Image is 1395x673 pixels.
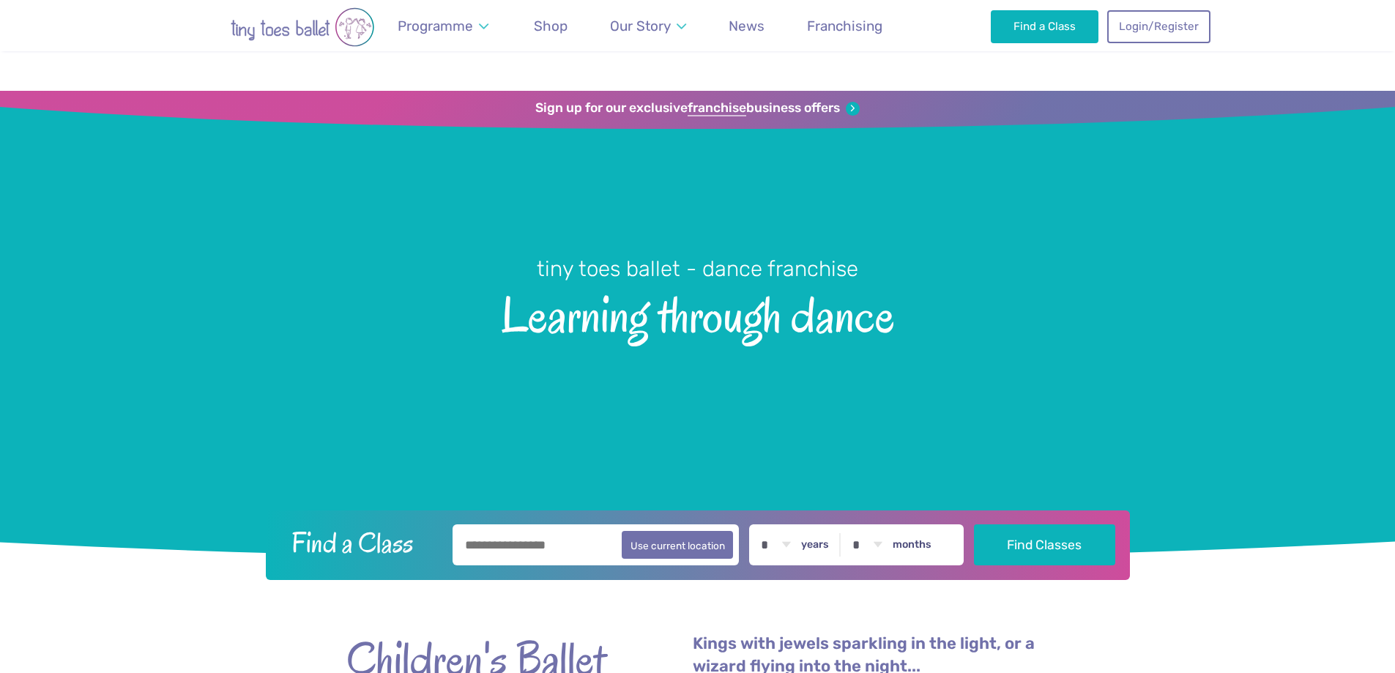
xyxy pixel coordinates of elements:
img: tiny toes ballet [185,7,420,47]
span: Programme [398,18,473,34]
label: months [893,538,931,551]
a: Find a Class [991,10,1098,42]
span: Our Story [610,18,671,34]
span: Learning through dance [26,283,1369,343]
a: Franchising [800,9,890,43]
button: Find Classes [974,524,1115,565]
span: Franchising [807,18,882,34]
a: Programme [391,9,496,43]
strong: franchise [688,100,746,116]
button: Use current location [622,531,734,559]
span: News [729,18,765,34]
h2: Find a Class [280,524,442,561]
a: Shop [527,9,575,43]
small: tiny toes ballet - dance franchise [537,256,858,281]
a: Our Story [603,9,693,43]
a: News [722,9,772,43]
span: Shop [534,18,568,34]
a: Login/Register [1107,10,1210,42]
label: years [801,538,829,551]
a: Sign up for our exclusivefranchisebusiness offers [535,100,860,116]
